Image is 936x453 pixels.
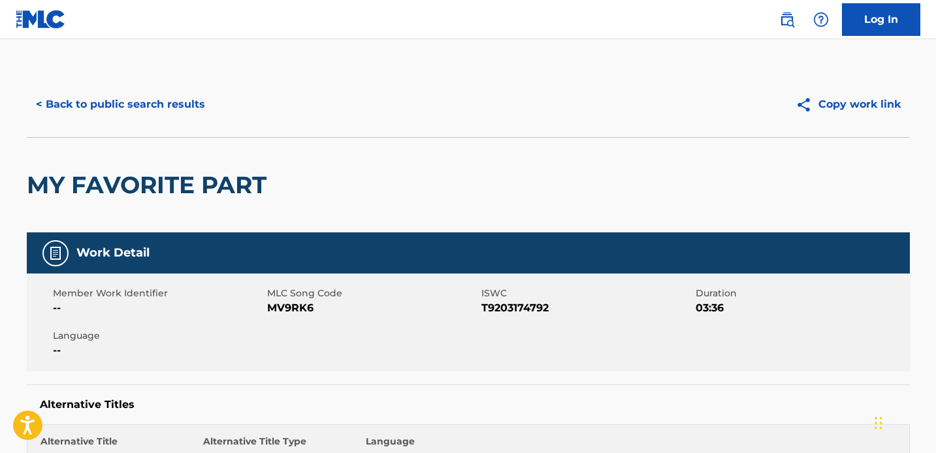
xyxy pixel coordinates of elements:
span: Language [53,329,264,343]
span: ISWC [481,287,692,300]
iframe: Chat Widget [871,390,936,453]
div: Drag [875,403,882,443]
a: Public Search [774,7,800,33]
img: Copy work link [796,97,818,113]
span: 03:36 [696,300,907,316]
button: < Back to public search results [27,88,214,121]
img: Work Detail [48,245,63,261]
span: Duration [696,287,907,300]
h5: Alternative Titles [40,398,897,411]
span: T9203174792 [481,300,692,316]
h2: MY FAVORITE PART [27,170,273,200]
button: Copy work link [786,88,910,121]
img: MLC Logo [16,10,66,29]
div: Help [808,7,834,33]
img: search [779,12,795,27]
span: Member Work Identifier [53,287,264,300]
a: Log In [842,3,920,36]
span: MLC Song Code [267,287,478,300]
span: -- [53,343,264,358]
img: help [813,12,829,27]
h5: Work Detail [76,245,150,260]
span: -- [53,300,264,316]
span: MV9RK6 [267,300,478,316]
